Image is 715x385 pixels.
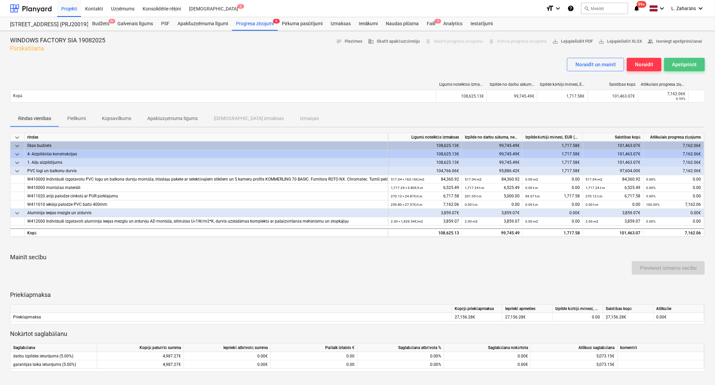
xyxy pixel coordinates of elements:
div: 0.00€ [444,352,531,360]
div: Apstiprināt [672,60,697,69]
div: Priekšapmaksa [10,313,452,321]
div: komentēt [618,344,704,352]
button: Skatīt apakšuzņēmēju [366,36,423,47]
div: 0.00€ [523,209,583,217]
div: Kopējā paturētā summa [97,344,184,352]
div: 101,463.07€ [583,158,644,167]
a: Progresa ziņojumi6 [232,17,278,31]
div: 108,625.13€ [388,150,462,158]
a: Ienākumi [355,17,382,31]
div: 7,162.06 [646,229,701,237]
div: Izpilde no darbu sākuma, neskaitot kārtējā mēneša izpildi [462,133,523,142]
div: 1,717.58€ [537,91,588,102]
small: 69.07 t.m [525,194,540,198]
div: 0.00€ [184,360,271,369]
button: Piezīmes [333,36,366,47]
span: save_alt [599,38,605,44]
div: 108,625.13 [391,229,459,237]
button: Iesniegt apstiprināšanai [645,36,705,47]
a: PSF [157,17,174,31]
div: 4,987.27€ [97,360,184,369]
div: 6,525.49 [586,184,641,192]
div: 3,859.07 [586,217,641,226]
div: Ēkas budžets [27,142,385,150]
div: 99,745.49€ [462,150,523,158]
small: 6.59% [676,97,686,101]
div: 3,859.07 [391,217,459,226]
div: Izpilde kārtējā mēnesī, EUR (bez PVN) [540,82,585,87]
p: Mainīt secību [10,253,705,261]
div: Saglabāšana [10,344,97,352]
div: Iepriekš apmeties [502,305,553,313]
span: keyboard_arrow_down [13,209,21,217]
small: 0.00% [646,186,656,190]
button: Lejupielādēt PDF [550,36,596,47]
div: 101,463.07€ [588,91,638,102]
small: 201.05 t.m [465,194,482,198]
div: W411020 ārējā palodze cinkotā ar PUR pārklajumu [27,192,385,200]
div: garantijas laika ieturējums (5.00%) [10,360,97,369]
div: 5,000.00 [465,192,520,200]
div: 101,463.07 [583,228,644,237]
div: Kopējā priekšapmaksa [452,305,502,313]
div: 3,859.07 [465,217,520,226]
div: Atlikušais progresa ziņojums [644,133,704,142]
div: Līgumā noteiktās izmaksas [388,133,462,142]
div: 7,162.06€ [644,150,704,158]
span: Skatīt apakšuzņēmēju [368,38,420,45]
div: 5,073.15€ [531,352,618,360]
div: 6,525.49 [465,184,520,192]
small: 0.00 m2 [525,178,538,181]
button: Apstiprināt [664,58,705,71]
div: 0.00 [646,175,701,184]
span: keyboard_arrow_down [13,167,21,175]
div: W412000 Individuāli izgatavoti alumīnija ieejas mezglu un ārdurvju AD montāža, siltinātas U<1W/m2... [27,217,385,226]
div: 6,525.49 [391,184,459,192]
div: 108,625.13€ [436,91,487,102]
a: Iestatījumi [466,17,497,31]
div: Pašlaik izlaists € [271,344,357,352]
div: 101,463.07€ [583,150,644,158]
small: 270.12 × 24.87€ / t.m [391,194,422,198]
div: 0.00 [646,184,701,192]
a: Izmaksas [327,17,355,31]
span: 1 [435,19,441,24]
p: Priekšapmaksa [10,291,705,299]
small: 270.12 t.m [586,194,603,198]
small: 0.00% [646,178,656,181]
div: 0.00 [646,192,701,200]
span: Iesniegt apstiprināšanai [647,38,702,45]
div: Izpilde kārtējā mēnesī, EUR (bez PVN) [523,133,583,142]
div: Noraidīt un mainīt [575,60,616,69]
a: Analytics [439,17,466,31]
div: PVC logi un balkonu durvis [27,167,385,175]
div: Pirkuma pasūtījumi [278,17,327,31]
div: 4,987.27€ [97,352,184,360]
small: 517.04 × 163.16€ / m2 [391,178,424,181]
small: 2.00 × 1,929.54€ / m2 [391,220,423,223]
div: 84,360.92 [586,175,641,184]
small: 100.00% [646,203,660,206]
div: Noraidīt [635,60,653,69]
button: Noraidīt [627,58,661,71]
div: 101,463.07€ [583,142,644,150]
a: Galvenais līgums [113,17,157,31]
div: 1,717.58 [525,192,580,200]
div: 3,859.07€ [462,209,523,217]
div: Budžets [88,17,113,31]
small: 259.80 × 27.57€ / t.m [391,203,422,206]
p: Pielikumi [67,115,86,122]
small: 517.04 m2 [465,178,482,181]
div: 95,886.42€ [462,167,523,175]
div: 0.00 [525,175,580,184]
div: [STREET_ADDRESS] (PRJ2001934) 2601941 [10,21,80,28]
small: 2.00 m2 [465,220,478,223]
div: 1,717.58€ [523,158,583,167]
small: 517.04 m2 [586,178,603,181]
small: 1,717.24 t.m [465,186,484,190]
div: 1,717.58€ [523,167,583,175]
div: 7,162.06 [646,200,701,209]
